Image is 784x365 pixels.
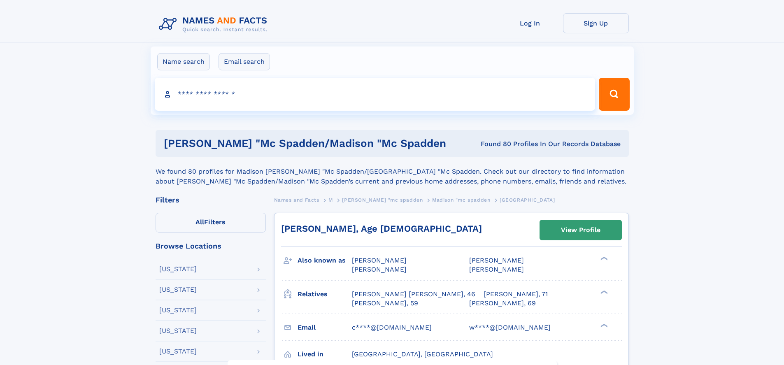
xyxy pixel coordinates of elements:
span: [PERSON_NAME] [469,256,524,264]
a: [PERSON_NAME] [PERSON_NAME], 46 [352,290,475,299]
a: Madison "mc spadden [432,195,490,205]
img: Logo Names and Facts [156,13,274,35]
span: [PERSON_NAME] [469,265,524,273]
span: [PERSON_NAME] "mc spadden [342,197,423,203]
a: View Profile [540,220,621,240]
div: [US_STATE] [159,328,197,334]
div: ❯ [598,289,608,295]
div: [US_STATE] [159,307,197,314]
a: Names and Facts [274,195,319,205]
span: Madison "mc spadden [432,197,490,203]
label: Filters [156,213,266,232]
h1: [PERSON_NAME] "mc Spadden/madison "mc Spadden [164,138,463,149]
div: Filters [156,196,266,204]
h3: Also known as [298,253,352,267]
span: [GEOGRAPHIC_DATA], [GEOGRAPHIC_DATA] [352,350,493,358]
a: [PERSON_NAME], 59 [352,299,418,308]
h3: Lived in [298,347,352,361]
div: [US_STATE] [159,348,197,355]
a: [PERSON_NAME], 69 [469,299,536,308]
div: View Profile [561,221,600,239]
a: Log In [497,13,563,33]
div: We found 80 profiles for Madison [PERSON_NAME] "Mc Spadden/[GEOGRAPHIC_DATA] "Mc Spadden. Check o... [156,157,629,186]
div: ❯ [598,323,608,328]
h3: Relatives [298,287,352,301]
h3: Email [298,321,352,335]
div: [US_STATE] [159,266,197,272]
div: Found 80 Profiles In Our Records Database [463,139,621,149]
span: [PERSON_NAME] [352,265,407,273]
div: [US_STATE] [159,286,197,293]
a: [PERSON_NAME] "mc spadden [342,195,423,205]
button: Search Button [599,78,629,111]
label: Name search [157,53,210,70]
a: [PERSON_NAME], Age [DEMOGRAPHIC_DATA] [281,223,482,234]
a: Sign Up [563,13,629,33]
span: [GEOGRAPHIC_DATA] [500,197,555,203]
div: Browse Locations [156,242,266,250]
div: ❯ [598,256,608,261]
label: Email search [219,53,270,70]
span: M [328,197,333,203]
span: [PERSON_NAME] [352,256,407,264]
input: search input [155,78,596,111]
a: M [328,195,333,205]
span: All [195,218,204,226]
a: [PERSON_NAME], 71 [484,290,548,299]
